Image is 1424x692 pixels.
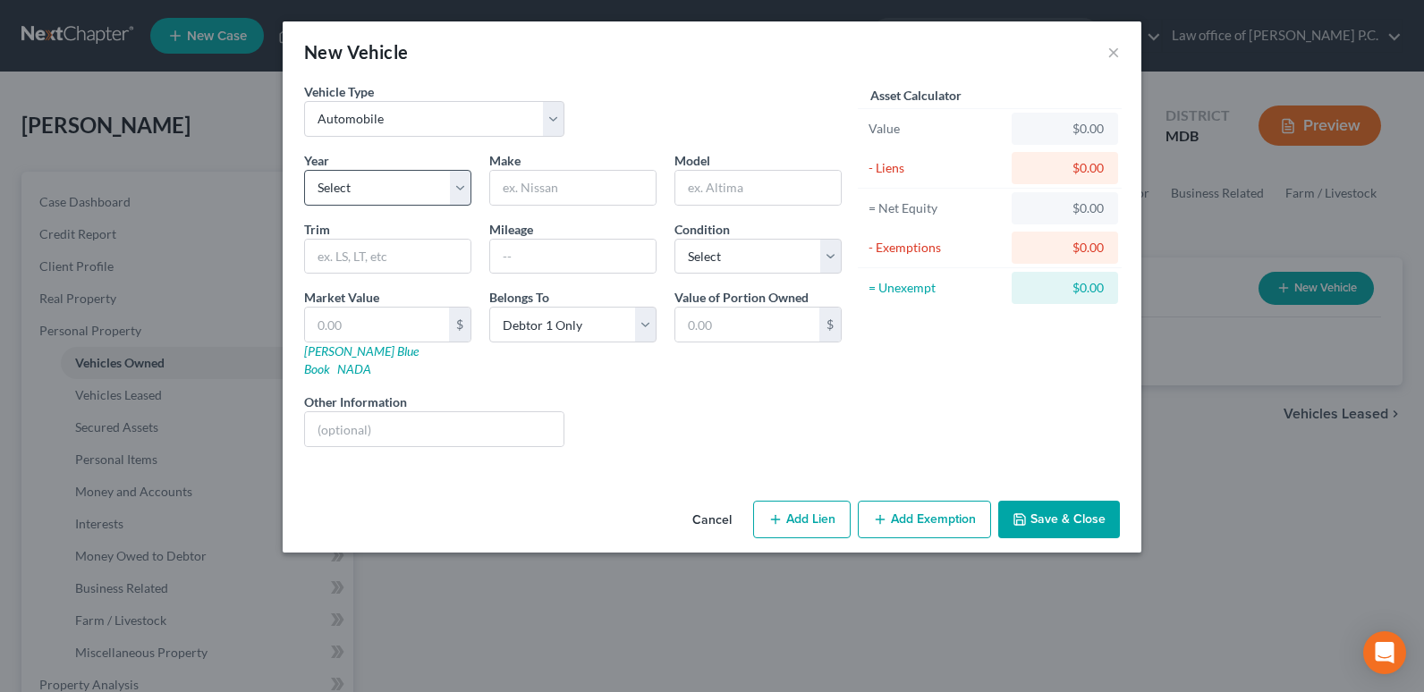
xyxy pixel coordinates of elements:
[819,308,841,342] div: $
[869,120,1004,138] div: Value
[304,151,329,170] label: Year
[678,502,746,538] button: Cancel
[1026,239,1104,257] div: $0.00
[1026,199,1104,217] div: $0.00
[304,220,330,239] label: Trim
[449,308,470,342] div: $
[1107,41,1120,63] button: ×
[489,153,521,168] span: Make
[305,412,564,446] input: (optional)
[489,220,533,239] label: Mileage
[869,199,1004,217] div: = Net Equity
[1026,159,1104,177] div: $0.00
[304,39,408,64] div: New Vehicle
[305,240,470,274] input: ex. LS, LT, etc
[674,220,730,239] label: Condition
[675,308,819,342] input: 0.00
[304,288,379,307] label: Market Value
[1026,279,1104,297] div: $0.00
[753,501,851,538] button: Add Lien
[869,239,1004,257] div: - Exemptions
[998,501,1120,538] button: Save & Close
[869,159,1004,177] div: - Liens
[305,308,449,342] input: 0.00
[304,392,407,411] label: Other Information
[869,279,1004,297] div: = Unexempt
[674,288,809,307] label: Value of Portion Owned
[490,171,656,205] input: ex. Nissan
[304,82,374,101] label: Vehicle Type
[304,343,419,376] a: [PERSON_NAME] Blue Book
[675,171,841,205] input: ex. Altima
[870,86,962,105] label: Asset Calculator
[490,240,656,274] input: --
[674,151,710,170] label: Model
[337,361,371,376] a: NADA
[1363,631,1406,674] div: Open Intercom Messenger
[489,290,549,305] span: Belongs To
[858,501,991,538] button: Add Exemption
[1026,120,1104,138] div: $0.00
